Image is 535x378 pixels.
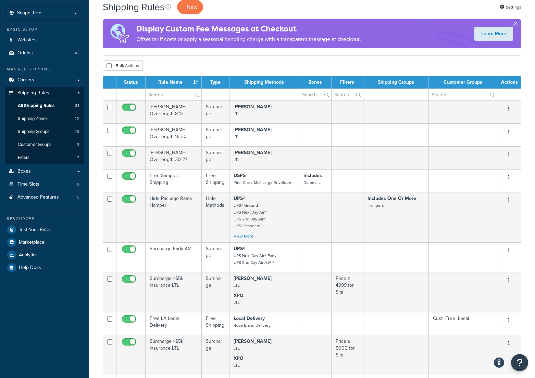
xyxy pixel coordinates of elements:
[5,47,84,59] a: Origins 42
[429,89,497,100] input: Search
[202,76,229,89] th: Type
[5,178,84,191] a: Time Slots 0
[234,345,240,351] small: LTL
[74,129,79,135] span: 26
[74,116,79,122] span: 22
[5,216,84,222] div: Resources
[500,2,521,12] a: Settings
[368,195,416,202] strong: Includes One Or More
[17,77,34,83] span: Carriers
[234,202,266,229] small: UPS® Ground UPS Next Day Air® UPS 2nd Day Air® UPS® Standard
[5,151,84,164] a: Filters 7
[234,275,272,282] strong: [PERSON_NAME]
[234,134,240,140] small: LTL
[5,236,84,248] a: Marketplace
[75,103,79,109] span: 31
[234,126,272,133] strong: [PERSON_NAME]
[202,100,229,123] td: Surcharge
[202,312,229,335] td: Free Shipping
[234,111,240,117] small: LTL
[5,74,84,86] a: Carriers
[103,0,164,14] h1: Shipping Rules
[17,168,31,174] span: Boxes
[5,112,84,125] a: Shipping Zones 22
[229,76,300,89] th: Shipping Methods
[146,335,202,375] td: Surcharge >$5k Insurance LTL
[363,76,429,89] th: Shipping Groups
[103,60,143,71] button: Bulk Actions
[5,191,84,204] li: Advanced Features
[146,242,202,272] td: Surcharge Early AM
[146,272,202,312] td: Surcharge <$5k Insurance LTL
[5,224,84,236] a: Test Your Rates
[234,179,291,186] small: First-Class Mail Large Envelope
[202,272,229,312] td: Surcharge
[18,155,29,161] span: Filters
[146,100,202,123] td: [PERSON_NAME] Overlength 8-12
[18,142,51,148] span: Customer Groups
[234,172,246,179] strong: USPS
[234,299,240,306] small: LTL
[202,169,229,192] td: Free Shipping
[146,89,201,100] input: Search
[146,123,202,146] td: [PERSON_NAME] Overlength 16-20
[332,89,363,100] input: Search
[429,76,497,89] th: Customer Groups
[303,172,322,179] strong: Includes
[234,233,253,239] a: View More
[5,87,84,165] li: Shipping Rules
[103,19,136,48] img: duties-banner-06bc72dcb5fe05cb3f9472aba00be2ae8eb53ab6f0d8bb03d382ba314ac3c341.png
[234,315,265,322] strong: Local Delivery
[18,116,48,122] span: Shipping Zones
[5,27,84,32] div: Basic Setup
[146,169,202,192] td: Free Samples Shipping
[202,123,229,146] td: Surcharge
[146,192,202,242] td: Hide Package Rates Hamper
[202,335,229,375] td: Surcharge
[77,194,79,200] span: 5
[234,338,272,345] strong: [PERSON_NAME]
[202,192,229,242] td: Hide Methods
[497,76,521,89] th: Actions
[5,165,84,178] a: Boxes
[5,261,84,274] a: Help Docs
[76,142,79,148] span: 11
[146,76,202,89] th: Rule Name : activate to sort column ascending
[234,195,245,202] strong: UPS®
[234,282,240,288] small: LTL
[5,66,84,72] div: Manage Shipping
[77,181,79,187] span: 0
[234,355,244,362] strong: XPO
[136,35,361,44] p: Offset tariff costs or apply a seasonal handling charge with a transparent message at checkout.
[511,354,528,371] button: Open Resource Center
[5,125,84,138] li: Shipping Groups
[17,37,37,43] span: Websites
[75,50,79,56] span: 42
[5,249,84,261] a: Analytics
[5,138,84,151] li: Customer Groups
[5,99,84,112] a: All Shipping Rules 31
[332,272,364,312] td: Price ≤ 4999 for Site
[303,179,321,186] small: Domestic
[116,76,146,89] th: Status
[78,37,79,43] span: 1
[234,157,240,163] small: LTL
[146,146,202,169] td: [PERSON_NAME] Overlength 20-27
[77,155,79,161] span: 7
[234,362,240,368] small: LTL
[19,265,41,271] span: Help Docs
[18,103,54,109] span: All Shipping Rules
[17,90,49,96] span: Shipping Rules
[5,34,84,46] li: Websites
[234,245,245,252] strong: UPS®
[202,146,229,169] td: Surcharge
[332,76,364,89] th: Filters
[474,27,513,41] a: Learn More
[5,151,84,164] li: Filters
[234,292,244,299] strong: XPO
[5,125,84,138] a: Shipping Groups 26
